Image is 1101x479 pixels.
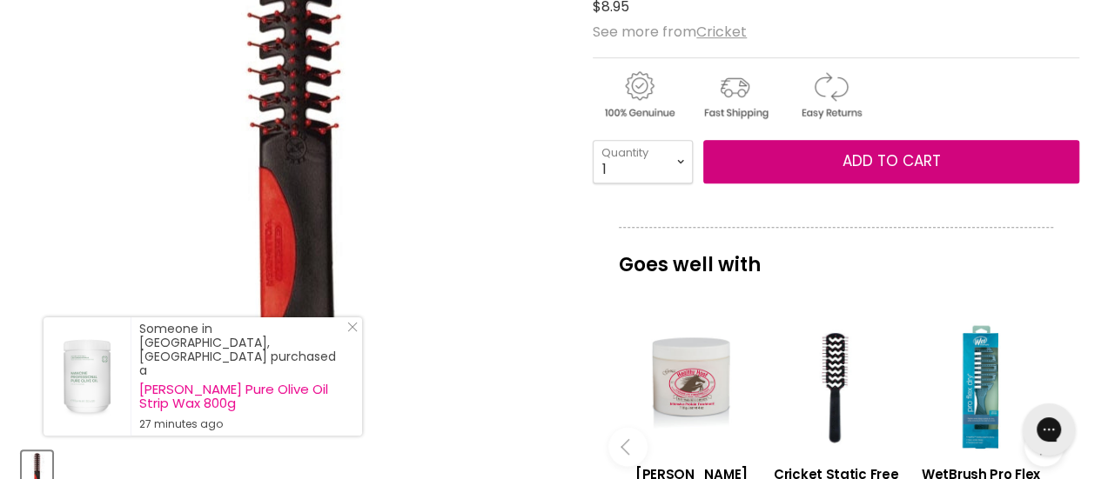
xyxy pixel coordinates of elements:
[139,383,345,410] a: [PERSON_NAME] Pure Olive Oil Strip Wax 800g
[347,322,358,332] svg: Close Icon
[44,317,131,436] a: Visit product page
[619,227,1053,284] p: Goes well with
[139,417,345,431] small: 27 minutes ago
[703,140,1079,183] button: Add to cart
[340,322,358,339] a: Close Notification
[1014,397,1084,462] iframe: Gorgias live chat messenger
[593,22,747,42] span: See more from
[593,140,693,183] select: Quantity
[696,22,747,42] a: Cricket
[593,69,685,122] img: genuine.gif
[139,322,345,431] div: Someone in [GEOGRAPHIC_DATA], [GEOGRAPHIC_DATA] purchased a
[688,69,781,122] img: shipping.gif
[784,69,876,122] img: returns.gif
[843,150,941,171] span: Add to cart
